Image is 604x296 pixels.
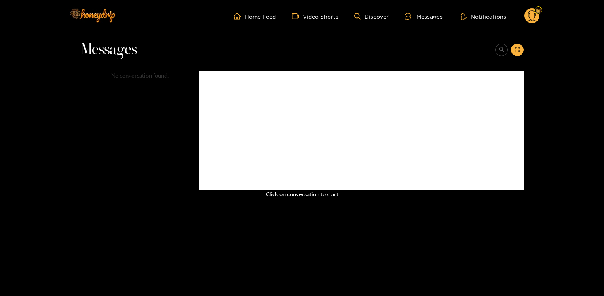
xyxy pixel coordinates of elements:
[354,13,389,20] a: Discover
[405,12,443,21] div: Messages
[234,13,245,20] span: home
[458,12,509,20] button: Notifications
[495,44,508,56] button: search
[80,40,137,59] span: Messages
[511,44,524,56] button: appstore-add
[292,13,303,20] span: video-camera
[80,71,199,80] p: No conversation found.
[499,47,505,53] span: search
[536,8,541,13] img: Fan Level
[234,13,276,20] a: Home Feed
[515,47,520,53] span: appstore-add
[80,190,524,199] p: Click on conversation to start
[292,13,338,20] a: Video Shorts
